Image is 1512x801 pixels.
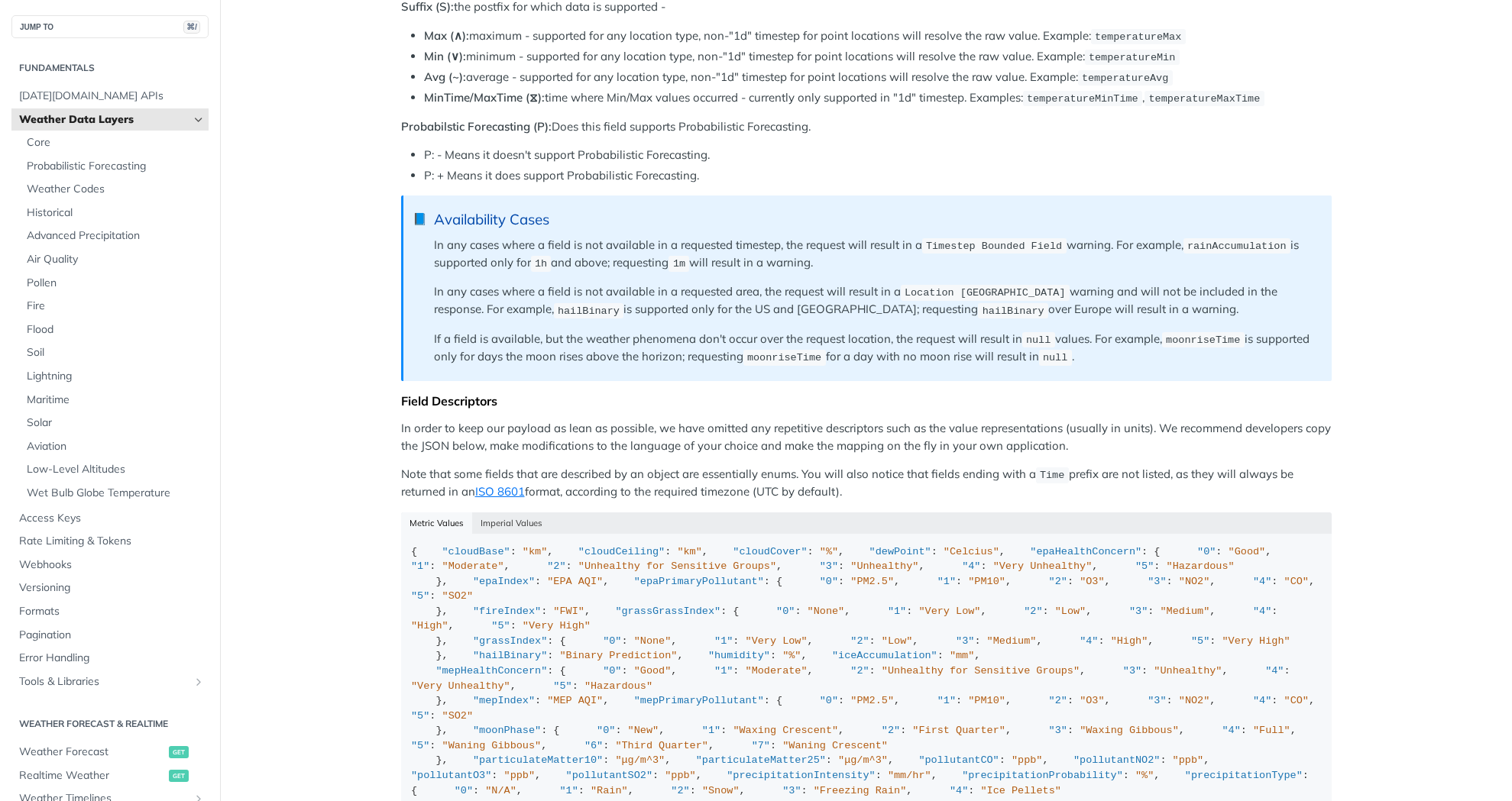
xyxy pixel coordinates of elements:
[473,725,541,736] span: "moonPhase"
[11,85,209,108] a: [DATE][DOMAIN_NAME] APIs
[950,785,968,796] span: "4"
[962,770,1123,781] span: "precipitationProbability"
[1160,606,1209,617] span: "Medium"
[27,462,205,477] span: Low-Level Altitudes
[776,606,795,617] span: "0"
[11,108,209,131] a: Weather Data LayersHide subpages for Weather Data Layers
[473,635,547,647] span: "grassIndex"
[19,482,209,505] a: Wet Bulb Globe Temperature
[696,754,826,766] span: "particulateMatter25"
[1080,725,1179,736] span: "Waxing Gibbous"
[442,546,510,557] span: "cloudBase"
[523,546,547,557] span: "km"
[1080,695,1104,706] span: "O3"
[19,580,205,596] span: Versioning
[962,560,980,572] span: "4"
[905,287,1066,299] span: Location [GEOGRAPHIC_DATA]
[27,252,205,267] span: Air Quality
[752,740,770,751] span: "7"
[11,670,209,693] a: Tools & LibrariesShow subpages for Tools & Libraries
[183,21,200,34] span: ⌘/
[27,182,205,197] span: Weather Codes
[1073,754,1160,766] span: "pollutantNO2"
[746,665,808,677] span: "Moderate"
[504,770,536,781] span: "ppb"
[19,224,209,247] a: Advanced Precipitation
[547,695,603,706] span: "MEP AQI"
[535,258,547,270] span: 1h
[559,785,578,796] span: "1"
[918,754,999,766] span: "pollutantCO"
[193,676,205,688] button: Show subpages for Tools & Libraries
[1080,576,1104,587] span: "O3"
[591,785,628,796] span: "Rain"
[19,534,205,549] span: Rate Limiting & Tokens
[27,159,205,174] span: Probabilistic Forecasting
[19,341,209,364] a: Soil
[1049,576,1067,587] span: "2"
[968,695,1005,706] span: "PM10"
[603,665,621,677] span: "0"
[19,295,209,318] a: Fire
[578,546,665,557] span: "cloudCeiling"
[169,770,189,782] span: get
[19,112,189,128] span: Weather Data Layers
[634,665,672,677] span: "Good"
[411,590,429,602] span: "5"
[1148,576,1166,587] span: "3"
[19,412,209,434] a: Solar
[1080,635,1098,647] span: "4"
[442,710,474,722] span: "SO2"
[411,710,429,722] span: "5"
[413,211,427,228] span: 📘
[782,785,801,796] span: "3"
[888,770,931,781] span: "mm/hr"
[702,785,740,796] span: "Snow"
[411,560,429,572] span: "1"
[491,620,510,631] span: "5"
[19,435,209,458] a: Aviation
[882,665,1080,677] span: "Unhealthy for Sensitive Groups"
[628,725,659,736] span: "New"
[27,392,205,408] span: Maritime
[11,624,209,647] a: Pagination
[983,305,1044,316] span: hailBinary
[11,507,209,530] a: Access Keys
[27,299,205,314] span: Fire
[937,576,956,587] span: "1"
[1049,695,1067,706] span: "2"
[401,119,552,134] strong: Probabilstic Forecasting (P):
[1135,770,1154,781] span: "%"
[733,725,838,736] span: "Waxing Crescent"
[714,665,733,677] span: "1"
[424,167,1332,185] li: P: + Means it does support Probabilistic Forecasting.
[411,740,429,751] span: "5"
[944,546,999,557] span: "Celcius"
[411,680,510,692] span: "Very Unhealthy"
[27,135,205,150] span: Core
[19,202,209,224] a: Historical
[27,205,205,221] span: Historical
[19,248,209,271] a: Air Quality
[411,620,448,631] span: "High"
[1123,665,1141,677] span: "3"
[1129,606,1148,617] span: "3"
[1012,754,1043,766] span: "ppb"
[950,650,974,661] span: "mm"
[11,764,209,787] a: Realtime Weatherget
[912,725,1005,736] span: "First Quarter"
[11,530,209,553] a: Rate Limiting & Tokens
[11,15,209,38] button: JUMP TO⌘/
[1055,606,1086,617] span: "Low"
[485,785,516,796] span: "N/A"
[435,665,547,677] span: "mepHealthConcern"
[473,576,535,587] span: "epaIndex"
[937,695,956,706] span: "1"
[926,241,1062,252] span: Timestep Bounded Field
[1187,241,1287,252] span: rainAccumulation
[27,486,205,501] span: Wet Bulb Globe Temperature
[727,770,875,781] span: "precipitationIntensity"
[708,650,770,661] span: "humidity"
[1030,546,1141,557] span: "epaHealthConcern"
[473,695,535,706] span: "mepIndex"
